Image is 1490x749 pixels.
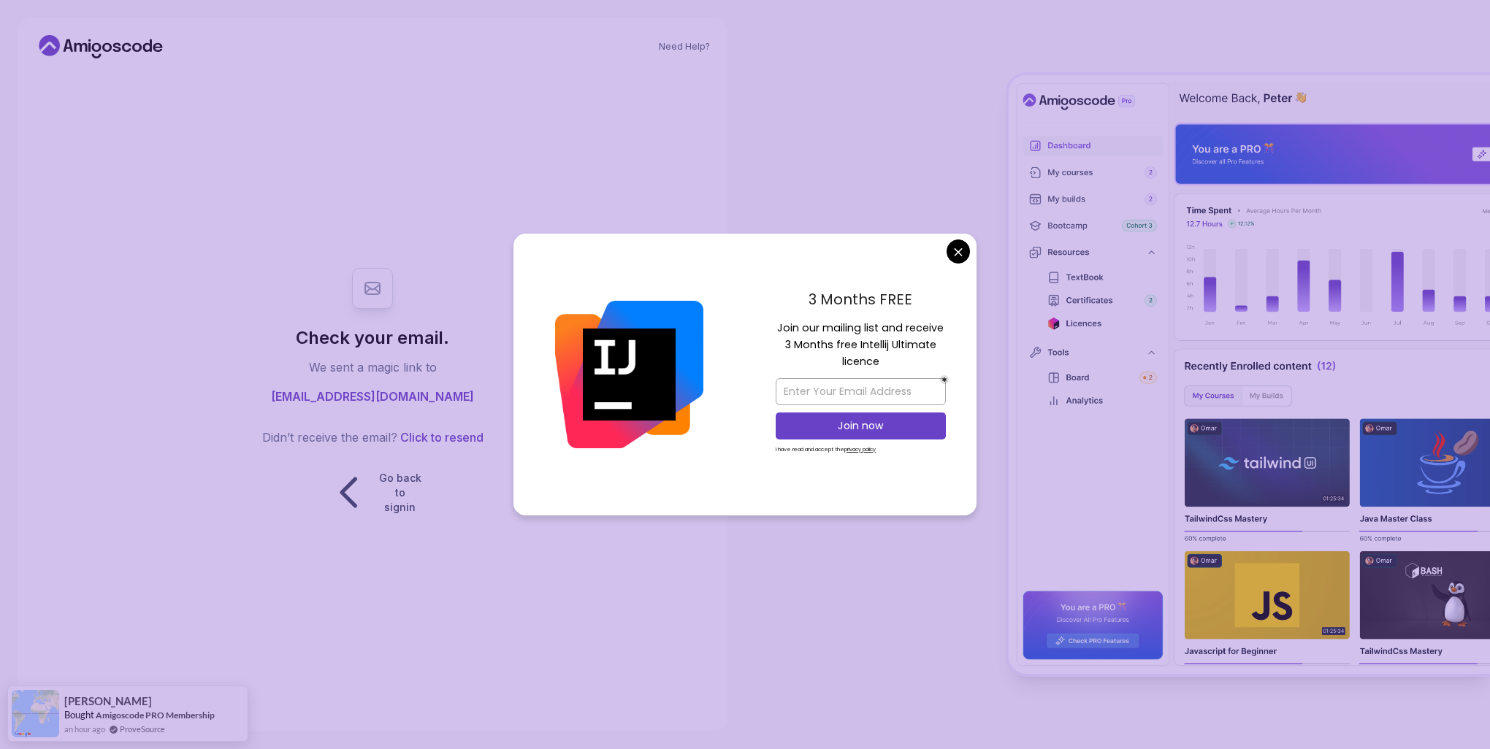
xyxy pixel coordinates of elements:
span: an hour ago [64,723,105,735]
button: Go back to signin [324,469,422,515]
a: Need Help? [659,41,710,53]
span: [PERSON_NAME] [64,695,152,707]
p: Didn’t receive the email? [262,429,397,446]
img: Amigoscode Dashboard [1009,75,1490,675]
span: [EMAIL_ADDRESS][DOMAIN_NAME] [271,388,474,405]
button: Click to resend [397,429,484,446]
p: We sent a magic link to [309,358,437,376]
a: Amigoscode PRO Membership [96,709,215,721]
span: Bought [64,709,94,721]
a: ProveSource [120,723,165,735]
h1: Check your email. [296,326,449,350]
a: Home link [35,35,167,58]
img: provesource social proof notification image [12,690,59,737]
p: Go back to signin [378,471,422,515]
